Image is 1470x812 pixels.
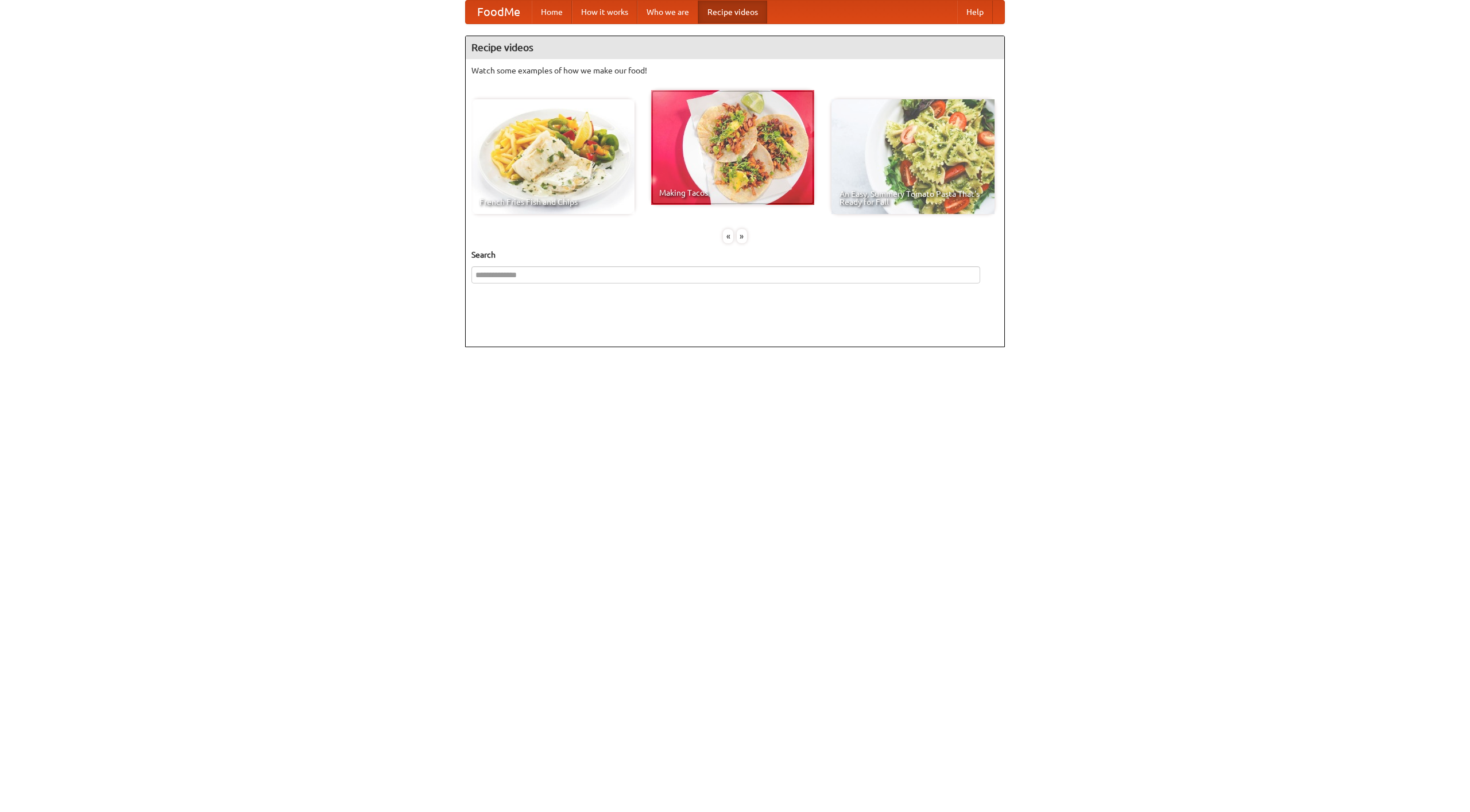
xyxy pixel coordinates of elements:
[737,229,747,243] div: »
[637,1,698,24] a: Who we are
[471,99,635,214] a: French Fries Fish and Chips
[532,1,572,24] a: Home
[698,1,767,24] a: Recipe videos
[831,99,995,214] a: An Easy, Summery Tomato Pasta That's Ready for Fall
[659,189,806,197] span: Making Tacos
[466,36,1004,59] h4: Recipe videos
[479,198,626,206] span: French Fries Fish and Chips
[840,190,987,206] span: An Easy, Summery Tomato Pasta That's Ready for Fall
[723,229,733,243] div: «
[466,1,532,24] a: FoodMe
[471,249,999,261] h5: Search
[572,1,637,24] a: How it works
[471,65,999,76] p: Watch some examples of how we make our food!
[957,1,993,24] a: Help
[651,90,814,205] a: Making Tacos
